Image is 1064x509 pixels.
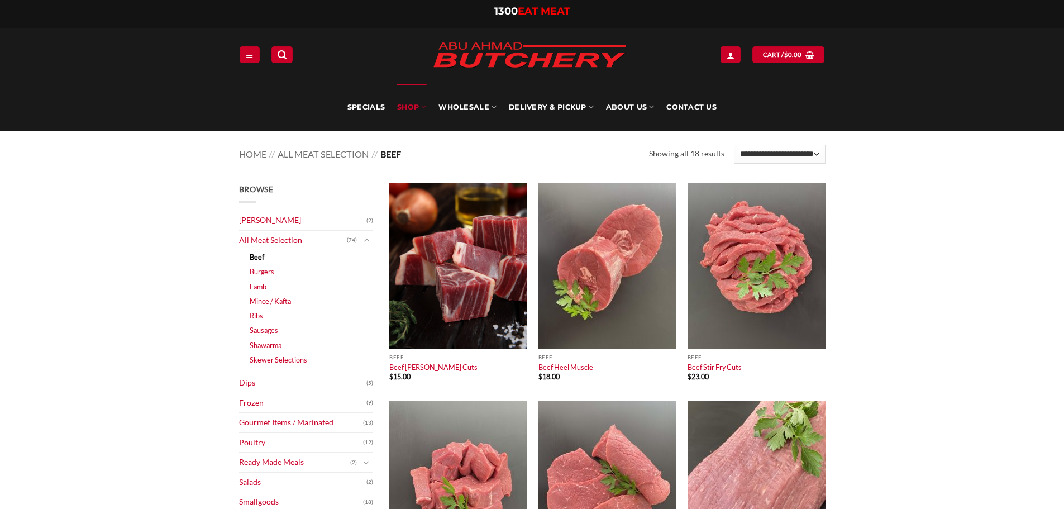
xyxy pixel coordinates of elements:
[494,5,518,17] span: 1300
[239,473,366,492] a: Salads
[721,46,741,63] a: Login
[360,456,373,469] button: Toggle
[347,232,357,249] span: (74)
[509,84,594,131] a: Delivery & Pickup
[389,372,411,381] bdi: 15.00
[763,50,802,60] span: Cart /
[518,5,570,17] span: EAT MEAT
[363,415,373,431] span: (13)
[239,453,350,472] a: Ready Made Meals
[239,413,363,432] a: Gourmet Items / Marinated
[606,84,654,131] a: About Us
[389,372,393,381] span: $
[239,373,366,393] a: Dips
[363,434,373,451] span: (12)
[278,149,369,159] a: All Meat Selection
[366,394,373,411] span: (9)
[239,231,347,250] a: All Meat Selection
[250,264,274,279] a: Burgers
[366,375,373,392] span: (5)
[360,234,373,246] button: Toggle
[366,212,373,229] span: (2)
[371,149,378,159] span: //
[752,46,824,63] a: View cart
[734,145,825,164] select: Shop order
[250,294,291,308] a: Mince / Kafta
[538,372,542,381] span: $
[784,50,788,60] span: $
[239,433,363,453] a: Poultry
[784,51,802,58] bdi: 0.00
[250,323,278,337] a: Sausages
[239,184,274,194] span: Browse
[239,149,266,159] a: Home
[688,372,709,381] bdi: 23.00
[538,354,676,360] p: Beef
[688,183,826,349] img: Beef Stir Fry Cuts
[538,372,560,381] bdi: 18.00
[240,46,260,63] a: Menu
[366,474,373,491] span: (2)
[239,393,366,413] a: Frozen
[538,183,676,349] img: Beef Heel Muscle
[239,211,366,230] a: [PERSON_NAME]
[438,84,497,131] a: Wholesale
[250,279,266,294] a: Lamb
[666,84,717,131] a: Contact Us
[380,149,401,159] span: Beef
[250,308,263,323] a: Ribs
[397,84,426,131] a: SHOP
[688,354,826,360] p: Beef
[250,338,281,353] a: Shawarma
[538,363,593,372] a: Beef Heel Muscle
[350,454,357,471] span: (2)
[389,354,527,360] p: Beef
[688,372,691,381] span: $
[688,363,742,372] a: Beef Stir Fry Cuts
[389,363,478,372] a: Beef [PERSON_NAME] Cuts
[250,250,264,264] a: Beef
[250,353,307,367] a: Skewer Selections
[494,5,570,17] a: 1300EAT MEAT
[347,84,385,131] a: Specials
[423,35,636,77] img: Abu Ahmad Butchery
[649,148,724,160] p: Showing all 18 results
[271,46,293,63] a: Search
[269,149,275,159] span: //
